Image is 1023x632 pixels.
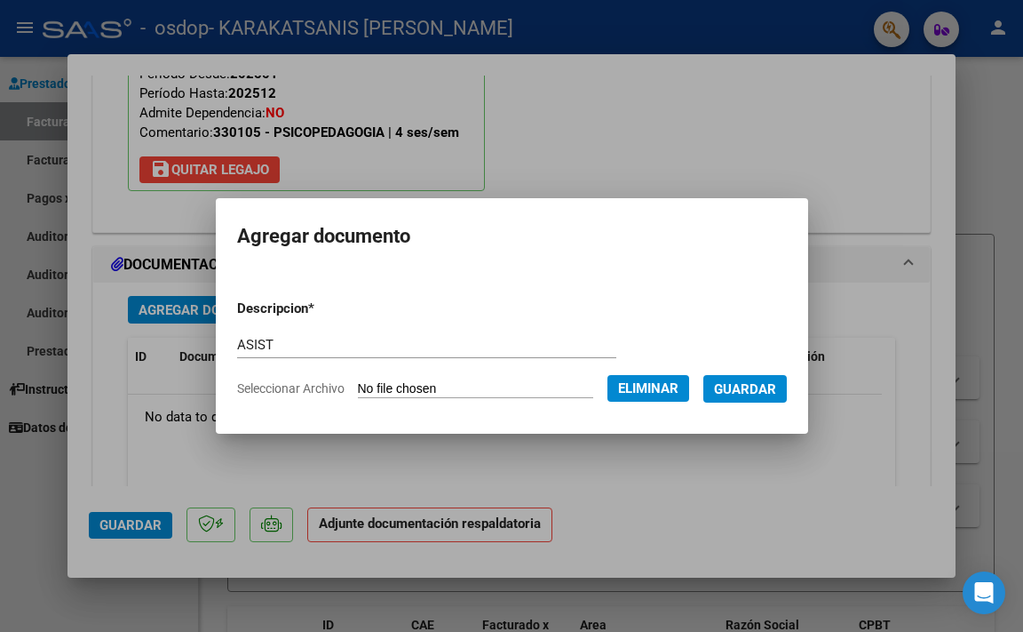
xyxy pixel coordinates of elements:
[237,299,402,319] p: Descripcion
[703,375,787,403] button: Guardar
[237,381,345,396] span: Seleccionar Archivo
[714,381,776,397] span: Guardar
[237,220,787,253] h2: Agregar documento
[618,380,678,396] span: Eliminar
[607,375,689,402] button: Eliminar
[963,572,1005,614] div: Open Intercom Messenger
